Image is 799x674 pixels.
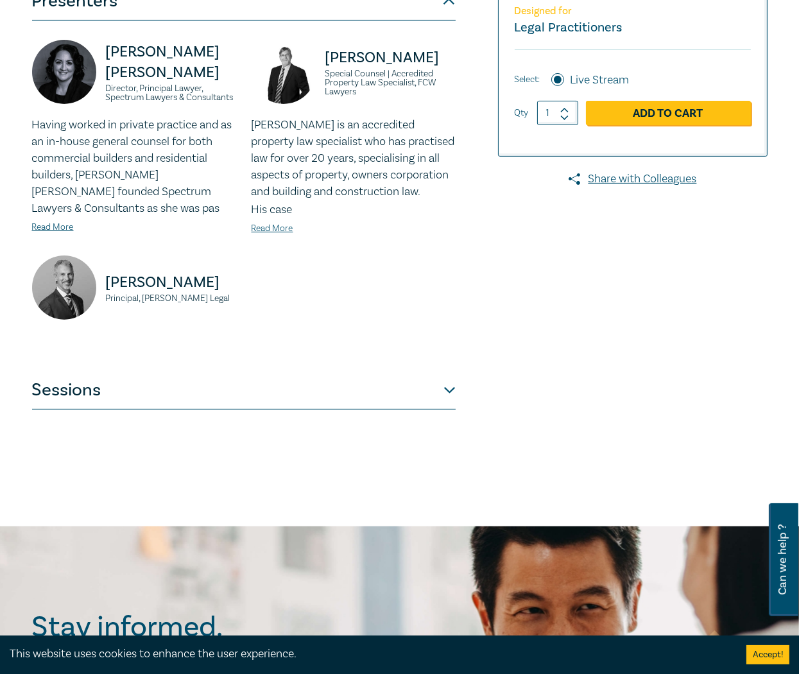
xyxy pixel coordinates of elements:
a: Read More [252,223,293,234]
span: Select: [515,73,540,87]
p: [PERSON_NAME] [PERSON_NAME] [106,42,236,83]
small: Special Counsel | Accredited Property Law Specialist, FCW Lawyers [325,69,456,96]
a: Read More [32,221,74,233]
p: [PERSON_NAME] is an accredited property law specialist who has practised law for over 20 years, s... [252,117,456,200]
p: Designed for [515,5,751,17]
input: 1 [537,101,578,125]
label: Qty [515,106,529,120]
h2: Stay informed. [32,610,335,644]
label: Live Stream [571,72,630,89]
p: [PERSON_NAME] [106,272,236,293]
p: [PERSON_NAME] [325,48,456,68]
div: This website uses cookies to enhance the user experience. [10,646,727,662]
small: Legal Practitioners [515,19,623,36]
a: Add to Cart [586,101,751,125]
p: Having worked in private practice and as an in-house general counsel for both commercial builders... [32,117,236,217]
button: Accept cookies [746,645,789,664]
a: Share with Colleagues [498,171,768,187]
small: Principal, [PERSON_NAME] Legal [106,294,236,303]
small: Director, Principal Lawyer, Spectrum Lawyers & Consultants [106,84,236,102]
button: Sessions [32,371,456,410]
img: https://s3.ap-southeast-2.amazonaws.com/leo-cussen-store-production-content/Contacts/Donna%20Abu-... [32,40,96,104]
span: Can we help ? [777,511,789,609]
p: His case [252,202,456,218]
img: https://s3.ap-southeast-2.amazonaws.com/leo-cussen-store-production-content/Contacts/David%20Fair... [32,255,96,320]
img: https://s3.ap-southeast-2.amazonaws.com/leo-cussen-store-production-content/Contacts/David%20McKe... [252,40,316,104]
